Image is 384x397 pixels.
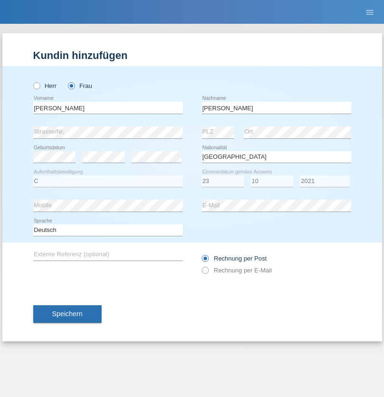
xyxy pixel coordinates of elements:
[68,82,74,88] input: Frau
[33,82,57,89] label: Herr
[202,267,272,274] label: Rechnung per E-Mail
[68,82,92,89] label: Frau
[202,255,208,267] input: Rechnung per Post
[202,267,208,279] input: Rechnung per E-Mail
[360,9,379,15] a: menu
[365,8,375,17] i: menu
[33,49,351,61] h1: Kundin hinzufügen
[33,82,39,88] input: Herr
[52,310,83,318] span: Speichern
[33,305,102,323] button: Speichern
[202,255,267,262] label: Rechnung per Post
